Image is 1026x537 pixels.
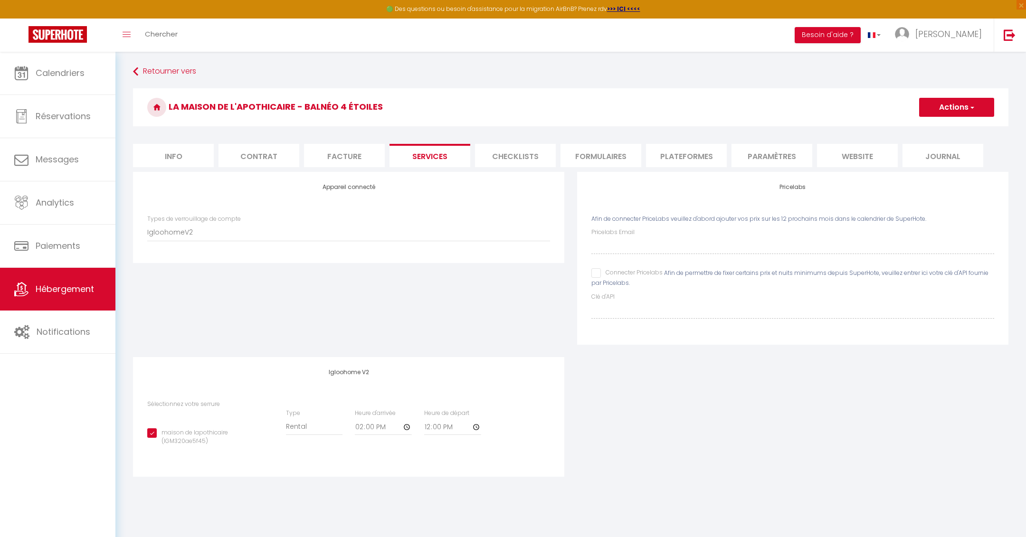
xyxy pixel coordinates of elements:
span: Hébergement [36,283,94,295]
span: Afin de connecter PriceLabs veuillez d'abord ajouter vos prix sur les 12 prochains mois dans le c... [591,215,926,223]
span: Réservations [36,110,91,122]
label: Pricelabs Email [591,228,635,237]
img: logout [1004,29,1016,41]
span: Messages [36,153,79,165]
a: ... [PERSON_NAME] [888,19,994,52]
h3: La Maison de L'Apothicaire - Balnéo 4 étoiles [133,88,1008,126]
h4: Appareil connecté [147,184,550,190]
li: Checklists [475,144,556,167]
label: Heure d'arrivée [355,409,396,418]
li: Facture [304,144,385,167]
li: Paramètres [731,144,812,167]
img: Super Booking [28,26,87,43]
a: Chercher [138,19,185,52]
label: Types de verrouillage de compte [147,215,241,224]
label: Heure de départ [424,409,469,418]
li: Journal [902,144,983,167]
span: Paiements [36,240,80,252]
label: Sélectionnez votre serrure [147,400,220,409]
h4: Pricelabs [591,184,994,190]
a: Retourner vers [133,63,1008,80]
a: >>> ICI <<<< [607,5,640,13]
label: Clé d'API [591,292,615,301]
span: [PERSON_NAME] [915,28,982,40]
button: Actions [919,98,994,117]
li: Formulaires [560,144,641,167]
li: Plateformes [646,144,727,167]
label: Type [286,409,300,418]
h4: Igloohome V2 [147,369,550,376]
span: Calendriers [36,67,85,79]
button: Besoin d'aide ? [795,27,861,43]
span: Afin de permettre de fixer certains prix et nuits minimums depuis SuperHote, veuillez entrer ici ... [591,269,988,287]
span: Notifications [37,326,90,338]
li: Contrat [218,144,299,167]
span: Analytics [36,197,74,208]
img: ... [895,27,909,41]
li: Services [389,144,470,167]
span: Chercher [145,29,178,39]
li: Info [133,144,214,167]
li: website [817,144,898,167]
